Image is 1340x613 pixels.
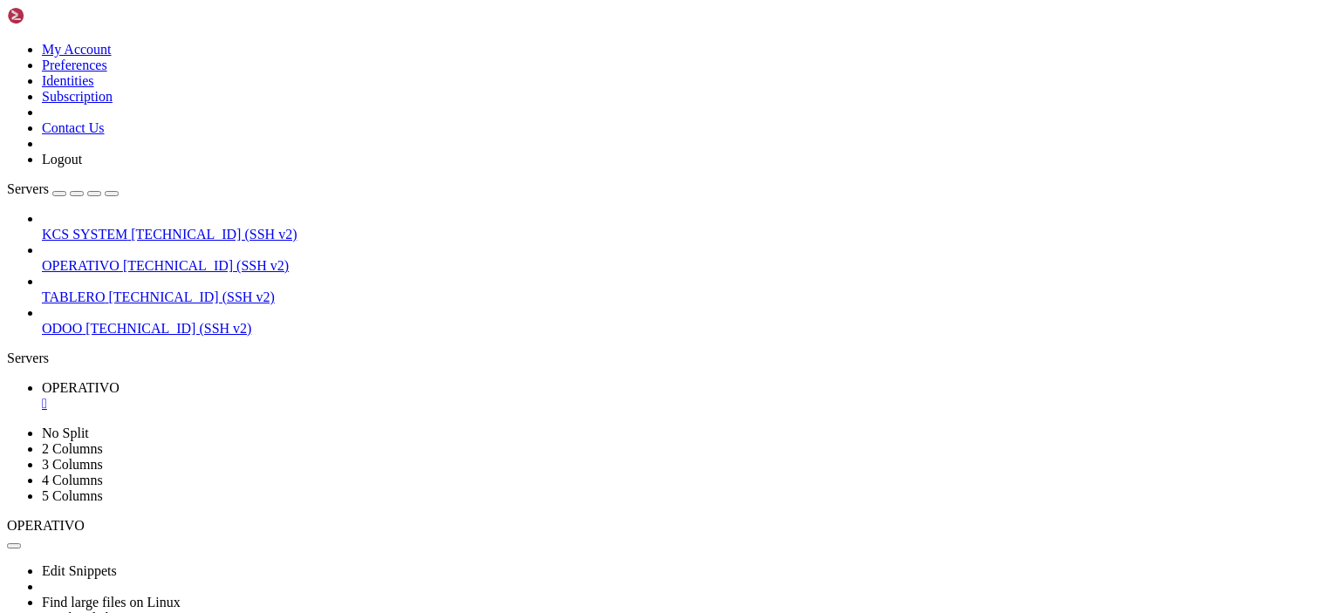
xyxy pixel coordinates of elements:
[7,392,1112,407] x-row: Run 'do-release-upgrade' to upgrade to it.
[7,200,1112,215] x-row: * Strictly confined Kubernetes makes edge and IoT secure. Learn how MicroK8s
[42,242,1333,274] li: OPERATIVO [TECHNICAL_ID] (SSH v2)
[42,258,120,273] span: OPERATIVO
[7,215,1112,229] x-row: just raised the bar for easy, resilient and secure K8s cluster deployment.
[7,318,1112,333] x-row: Your Ubuntu release is not supported anymore.
[7,351,1333,366] div: Servers
[42,289,106,304] span: TABLERO
[42,473,103,487] a: 4 Columns
[7,37,1112,51] x-row: * Documentation: [URL][DOMAIN_NAME]
[42,321,82,336] span: ODOO
[109,289,275,304] span: [TECHNICAL_ID] (SSH v2)
[7,437,1112,452] x-row: Last login: [DATE] from [TECHNICAL_ID]
[42,42,112,57] a: My Account
[7,155,1112,170] x-row: Memory usage: 81% IPv4 address for ens3: [TECHNICAL_ID]
[42,152,82,167] a: Logout
[176,452,183,467] div: (23, 30)
[7,333,1112,348] x-row: For upgrade information, please visit:
[42,227,1333,242] a: KCS SYSTEM [TECHNICAL_ID] (SSH v2)
[42,305,1333,337] li: ODOO [TECHNICAL_ID] (SSH v2)
[131,227,297,242] span: [TECHNICAL_ID] (SSH v2)
[7,96,1112,111] x-row: System information as of [DATE]
[42,58,107,72] a: Preferences
[7,140,1112,155] x-row: Usage of /: 72.8% of 77.39GB Users logged in: 0
[7,244,1112,259] x-row: [URL][DOMAIN_NAME]
[42,120,105,135] a: Contact Us
[7,66,1112,81] x-row: * Support: [URL][DOMAIN_NAME]
[7,51,1112,66] x-row: * Management: [URL][DOMAIN_NAME]
[42,488,103,503] a: 5 Columns
[42,73,94,88] a: Identities
[7,518,85,533] span: OPERATIVO
[42,274,1333,305] li: TABLERO [TECHNICAL_ID] (SSH v2)
[42,441,103,456] a: 2 Columns
[7,452,1112,467] x-row: : $
[85,321,251,336] span: [TECHNICAL_ID] (SSH v2)
[7,181,49,196] span: Servers
[42,457,103,472] a: 3 Columns
[7,126,1112,140] x-row: System load: 0.1 Processes: 171
[42,595,181,610] a: Find large files on Linux
[147,452,154,466] span: ~
[42,258,1333,274] a: OPERATIVO [TECHNICAL_ID] (SSH v2)
[42,380,1333,412] a: OPERATIVO
[7,170,1112,185] x-row: Swap usage: 0%
[42,89,113,104] a: Subscription
[42,426,89,440] a: No Split
[7,7,1112,22] x-row: Welcome to Ubuntu 23.04 (GNU/Linux 6.2.0-39-generic x86_64)
[7,452,140,466] span: ubuntu@vps-c97ec571
[7,7,107,24] img: Shellngn
[7,378,1112,392] x-row: New release '24.04.3 LTS' available.
[42,380,120,395] span: OPERATIVO
[123,258,289,273] span: [TECHNICAL_ID] (SSH v2)
[42,563,117,578] a: Edit Snippets
[42,211,1333,242] li: KCS SYSTEM [TECHNICAL_ID] (SSH v2)
[42,289,1333,305] a: TABLERO [TECHNICAL_ID] (SSH v2)
[7,274,1112,289] x-row: 1 update can be applied immediately.
[7,289,1112,303] x-row: To see these additional updates run: apt list --upgradable
[42,321,1333,337] a: ODOO [TECHNICAL_ID] (SSH v2)
[7,181,119,196] a: Servers
[42,396,1333,412] a: 
[42,227,127,242] span: KCS SYSTEM
[7,348,1112,363] x-row: [URL][DOMAIN_NAME]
